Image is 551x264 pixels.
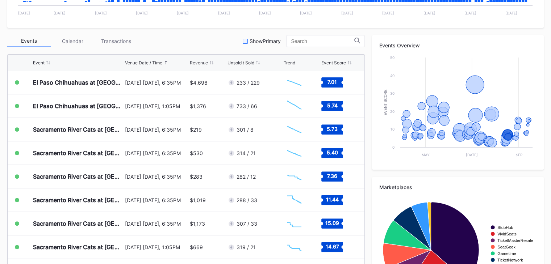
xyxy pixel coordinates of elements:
[516,153,522,157] text: Sep
[392,145,395,149] text: 0
[327,173,337,179] text: 7.36
[125,80,188,86] div: [DATE] [DATE], 6:35PM
[391,127,395,131] text: 10
[390,91,395,95] text: 30
[283,120,305,139] svg: Chart title
[422,153,430,157] text: May
[382,11,394,15] text: [DATE]
[190,174,203,180] div: $283
[125,103,188,109] div: [DATE] [DATE], 1:05PM
[325,243,339,250] text: 14.67
[327,102,337,108] text: 5.74
[125,60,162,65] div: Venue Date / Time
[379,184,537,190] div: Marketplaces
[384,89,388,115] text: Event Score
[497,258,523,262] text: TicketNetwork
[190,197,206,203] div: $1,019
[125,197,188,203] div: [DATE] [DATE], 6:35PM
[259,11,271,15] text: [DATE]
[379,42,537,48] div: Events Overview
[283,144,305,162] svg: Chart title
[54,11,66,15] text: [DATE]
[237,150,256,156] div: 314 / 21
[325,220,339,226] text: 15.09
[190,103,206,109] div: $1,376
[423,11,435,15] text: [DATE]
[390,73,395,78] text: 40
[283,167,305,186] svg: Chart title
[18,11,30,15] text: [DATE]
[464,11,476,15] text: [DATE]
[497,225,513,230] text: StubHub
[33,220,123,227] div: Sacramento River Cats at [GEOGRAPHIC_DATA] Aces
[51,35,94,47] div: Calendar
[379,54,536,162] svg: Chart title
[390,109,395,114] text: 20
[326,196,338,203] text: 11.44
[125,221,188,227] div: [DATE] [DATE], 6:35PM
[466,153,478,157] text: [DATE]
[237,103,257,109] div: 733 / 66
[497,245,515,249] text: SeatGeek
[125,127,188,133] div: [DATE] [DATE], 6:35PM
[497,251,516,256] text: Gametime
[283,97,305,115] svg: Chart title
[7,35,51,47] div: Events
[505,11,517,15] text: [DATE]
[283,214,305,233] svg: Chart title
[237,221,257,227] div: 307 / 33
[94,35,138,47] div: Transactions
[190,127,202,133] div: $219
[177,11,189,15] text: [DATE]
[237,197,257,203] div: 288 / 33
[327,126,338,132] text: 5.73
[326,149,338,156] text: 5.40
[283,191,305,209] svg: Chart title
[33,173,123,180] div: Sacramento River Cats at [GEOGRAPHIC_DATA] Aces
[33,196,123,204] div: Sacramento River Cats at [GEOGRAPHIC_DATA] Aces
[321,60,346,65] div: Event Score
[125,150,188,156] div: [DATE] [DATE], 6:35PM
[283,73,305,91] svg: Chart title
[300,11,312,15] text: [DATE]
[237,244,256,250] div: 319 / 21
[190,221,205,227] div: $1,173
[283,238,305,256] svg: Chart title
[190,80,208,86] div: $4,696
[341,11,353,15] text: [DATE]
[190,150,203,156] div: $530
[237,80,260,86] div: 233 / 229
[283,60,295,65] div: Trend
[125,174,188,180] div: [DATE] [DATE], 6:35PM
[136,11,148,15] text: [DATE]
[291,38,354,44] input: Search
[327,79,337,85] text: 7.01
[33,126,123,133] div: Sacramento River Cats at [GEOGRAPHIC_DATA] Aces
[390,55,395,60] text: 50
[250,38,281,44] div: Show Primary
[228,60,254,65] div: Unsold / Sold
[33,149,123,157] div: Sacramento River Cats at [GEOGRAPHIC_DATA] Aces
[237,127,254,133] div: 301 / 8
[125,244,188,250] div: [DATE] [DATE], 1:05PM
[33,79,123,86] div: El Paso Chihuahuas at [GEOGRAPHIC_DATA] Aces
[33,60,45,65] div: Event
[33,102,123,110] div: El Paso Chihuahuas at [GEOGRAPHIC_DATA] Aces
[218,11,230,15] text: [DATE]
[33,243,123,251] div: Sacramento River Cats at [GEOGRAPHIC_DATA] Aces
[497,232,517,236] text: VividSeats
[497,238,533,243] text: TicketMasterResale
[237,174,256,180] div: 282 / 12
[190,60,208,65] div: Revenue
[95,11,107,15] text: [DATE]
[190,244,203,250] div: $669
